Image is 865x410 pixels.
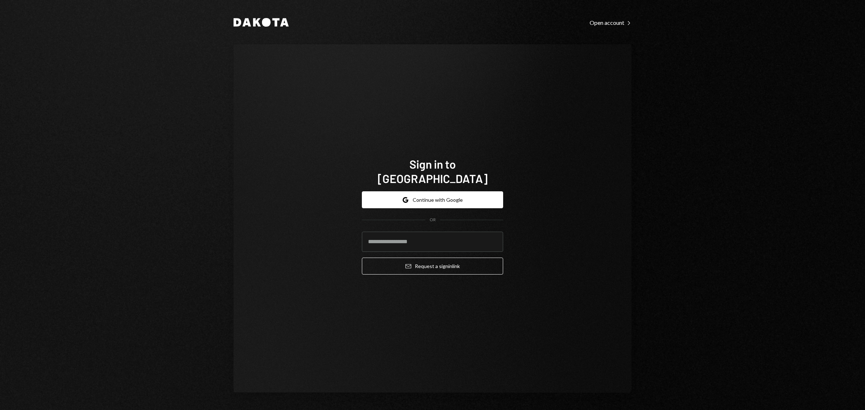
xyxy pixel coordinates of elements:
div: OR [430,217,436,223]
div: Open account [590,19,631,26]
button: Continue with Google [362,191,503,208]
button: Request a signinlink [362,258,503,275]
a: Open account [590,18,631,26]
h1: Sign in to [GEOGRAPHIC_DATA] [362,157,503,186]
